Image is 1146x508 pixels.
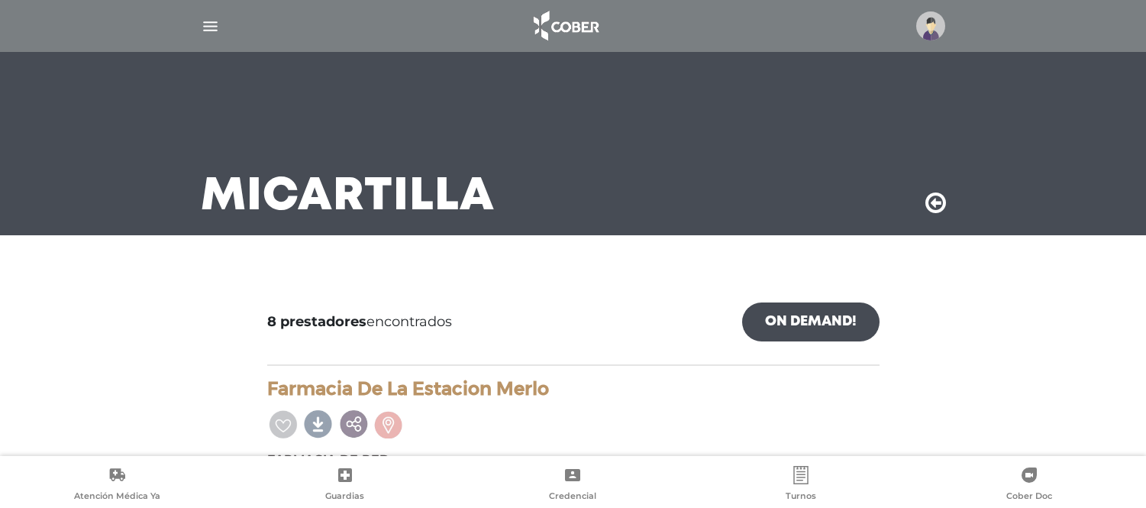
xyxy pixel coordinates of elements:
a: Turnos [687,466,915,505]
a: Cober Doc [915,466,1143,505]
span: encontrados [267,312,452,332]
span: Credencial [549,490,596,504]
b: 8 prestadores [267,313,366,330]
a: Guardias [231,466,460,505]
b: FARMACIA DE RED [267,452,389,467]
img: profile-placeholder.svg [916,11,945,40]
span: Atención Médica Ya [74,490,160,504]
span: Cober Doc [1006,490,1052,504]
h3: Mi Cartilla [201,177,495,217]
span: Turnos [786,490,816,504]
span: Guardias [325,490,364,504]
h4: Farmacia De La Estacion Merlo [267,378,880,400]
img: Cober_menu-lines-white.svg [201,17,220,36]
a: Atención Médica Ya [3,466,231,505]
a: Credencial [459,466,687,505]
a: On Demand! [742,303,880,341]
img: logo_cober_home-white.png [525,8,605,44]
